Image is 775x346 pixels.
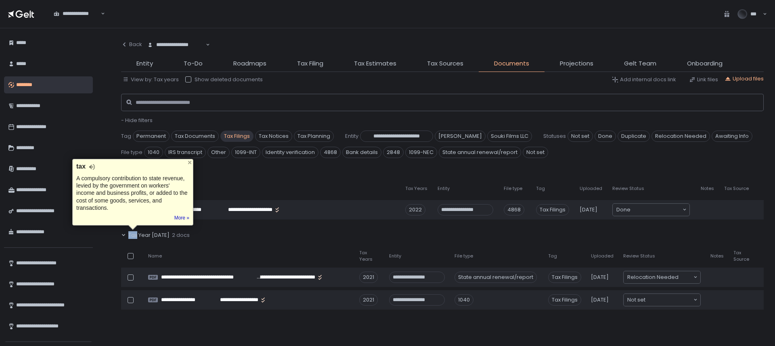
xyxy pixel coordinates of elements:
span: Tag [548,253,557,259]
span: Onboarding [687,59,723,68]
button: - Hide filters [121,117,153,124]
span: Review Status [623,253,655,259]
span: Tax Source [724,186,749,192]
span: 1099-INT [231,147,260,158]
div: 4868 [504,204,524,215]
span: Duplicate [618,131,650,142]
input: Search for option [679,273,693,281]
span: [DATE] [591,296,609,304]
span: State annual renewal/report [439,147,521,158]
span: Tax Planning [294,131,334,142]
button: Upload files [725,75,764,82]
span: Not set [523,147,548,158]
span: Tag [536,186,545,192]
input: Search for option [630,206,682,214]
div: 2022 [405,204,425,215]
span: Statuses [543,133,566,140]
span: Tax Years [359,250,379,262]
span: Notes [701,186,714,192]
div: Search for option [624,271,700,283]
span: Done [616,206,630,214]
span: File type [121,149,142,156]
span: Uploaded [591,253,614,259]
div: Search for option [142,36,210,53]
div: State annual renewal/report [455,272,537,283]
span: Review Status [612,186,644,192]
span: Permanent [133,131,170,142]
span: Entity [438,186,450,192]
span: Relocation Needed [627,273,679,281]
span: Identity verification [262,147,318,158]
span: Tag [121,133,131,140]
span: [DATE] [591,274,609,281]
span: Tax Documents [171,131,219,142]
span: Entity [345,133,358,140]
span: Done [595,131,616,142]
span: Tax Years [405,186,427,192]
span: Uploaded [580,186,602,192]
span: [PERSON_NAME] [435,131,486,142]
span: Name [148,253,162,259]
span: Roadmaps [233,59,266,68]
span: To-Do [184,59,203,68]
span: Not set [568,131,593,142]
div: 1040 [455,294,473,306]
span: Relocation Needed [651,131,710,142]
div: Back [121,41,142,48]
span: File type [455,253,473,259]
span: 1040 [144,147,163,158]
span: Not set [627,296,645,304]
span: Tax Filings [548,294,581,306]
span: - Hide filters [121,116,153,124]
span: Souki Films LLC [487,131,532,142]
span: [DATE] [580,206,597,213]
span: Tax Filings [220,131,253,142]
span: Other [207,147,230,158]
div: Search for option [624,294,700,306]
span: Tax Notices [255,131,292,142]
span: Tax Source [733,250,749,262]
span: Tax Filing [297,59,323,68]
span: 1099-NEC [405,147,437,158]
span: 4868 [320,147,341,158]
div: Search for option [48,5,105,22]
span: IRS transcript [165,147,206,158]
span: Entity [136,59,153,68]
span: File type [504,186,522,192]
span: Documents [494,59,529,68]
span: Gelt Team [624,59,656,68]
div: 2021 [359,294,378,306]
span: 2848 [383,147,404,158]
button: Add internal docs link [612,76,676,83]
span: 2 docs [172,232,190,239]
span: Entity [389,253,401,259]
span: Tax Filings [536,204,569,215]
span: Bank details [342,147,381,158]
span: Tax Year [DATE] [128,232,170,239]
button: View by: Tax years [123,76,179,83]
div: 2021 [359,272,378,283]
input: Search for option [645,296,693,304]
span: Tax Sources [427,59,463,68]
div: Search for option [613,204,689,216]
span: Awaiting Info [712,131,752,142]
button: Back [121,36,142,53]
span: Tax Filings [548,272,581,283]
button: Link files [689,76,718,83]
span: Notes [710,253,724,259]
span: Projections [560,59,593,68]
span: Tax Estimates [354,59,396,68]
